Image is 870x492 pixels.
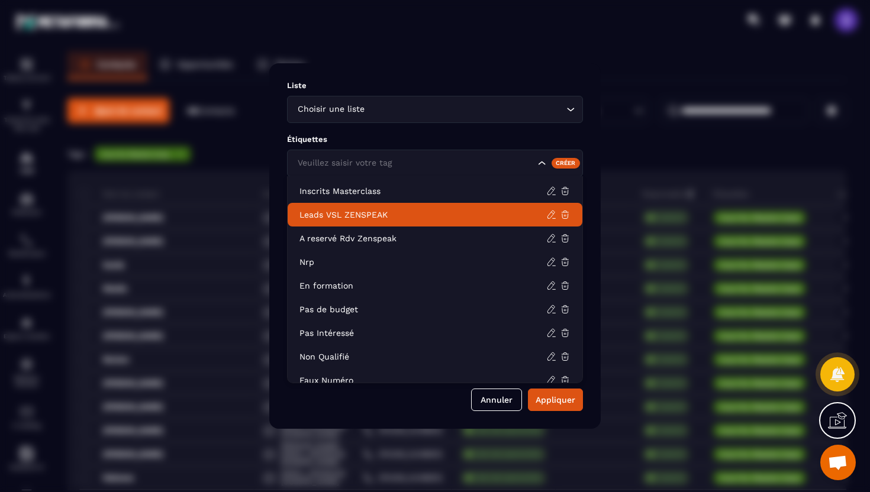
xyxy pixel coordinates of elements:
p: Pas Intéressé [299,327,546,339]
p: En formation [299,280,546,292]
div: Search for option [287,96,583,123]
p: Étiquettes [287,135,583,144]
p: A reservé Rdv Zenspeak [299,232,546,244]
p: Liste [287,81,583,90]
p: Inscrits Masterclass [299,185,546,197]
div: Créer [552,158,581,169]
p: Non Qualifié [299,351,546,362]
p: Faux Numéro [299,374,546,386]
button: Appliquer [528,389,583,411]
p: Nrp [299,256,546,268]
button: Annuler [471,389,522,411]
div: Ouvrir le chat [820,445,856,480]
span: Choisir une liste [295,103,367,116]
div: Search for option [287,150,583,177]
p: Pas de budget [299,303,546,315]
p: Leads VSL ZENSPEAK [299,209,546,221]
input: Search for option [295,157,535,170]
input: Search for option [367,103,563,116]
